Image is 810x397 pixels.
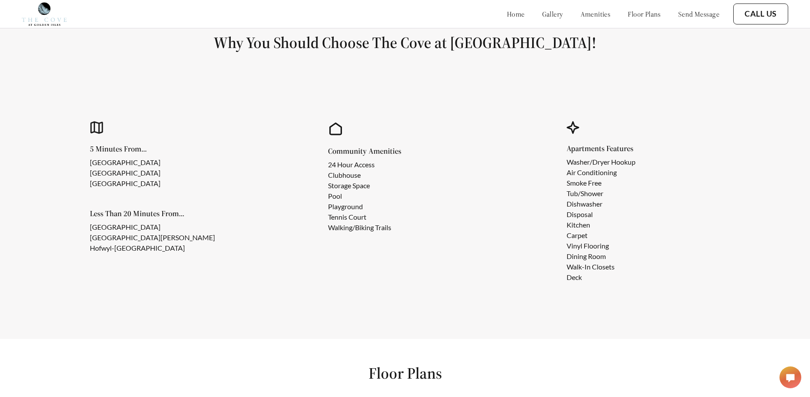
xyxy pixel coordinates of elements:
[567,178,636,188] li: Smoke Free
[328,159,391,170] li: 24 Hour Access
[567,230,636,241] li: Carpet
[90,210,229,217] h5: Less Than 20 Minutes From...
[567,157,636,167] li: Washer/Dryer Hookup
[567,188,636,199] li: Tub/Shower
[22,2,67,26] img: cove_at_golden_isles_logo.png
[581,10,611,18] a: amenities
[567,262,636,272] li: Walk-In Closets
[328,180,391,191] li: Storage Space
[567,145,649,152] h5: Apartments Features
[21,33,789,52] h1: Why You Should Choose The Cove at [GEOGRAPHIC_DATA]!
[328,170,391,180] li: Clubhouse
[567,209,636,220] li: Disposal
[567,199,636,209] li: Dishwasher
[567,241,636,251] li: Vinyl Flooring
[328,201,391,212] li: Playground
[733,3,788,24] button: Call Us
[567,167,636,178] li: Air Conditioning
[90,178,161,189] li: [GEOGRAPHIC_DATA]
[507,10,525,18] a: home
[369,363,442,383] h1: Floor Plans
[328,222,391,233] li: Walking/Biking Trails
[567,272,636,283] li: Deck
[90,232,215,243] li: [GEOGRAPHIC_DATA][PERSON_NAME]
[745,9,777,19] a: Call Us
[328,212,391,222] li: Tennis Court
[90,222,215,232] li: [GEOGRAPHIC_DATA]
[542,10,563,18] a: gallery
[90,168,161,178] li: [GEOGRAPHIC_DATA]
[90,157,161,168] li: [GEOGRAPHIC_DATA]
[628,10,661,18] a: floor plans
[567,251,636,262] li: Dining Room
[90,243,215,253] li: Hofwyl-[GEOGRAPHIC_DATA]
[328,191,391,201] li: Pool
[328,147,405,155] h5: Community Amenities
[678,10,719,18] a: send message
[90,145,174,153] h5: 5 Minutes From...
[567,220,636,230] li: Kitchen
